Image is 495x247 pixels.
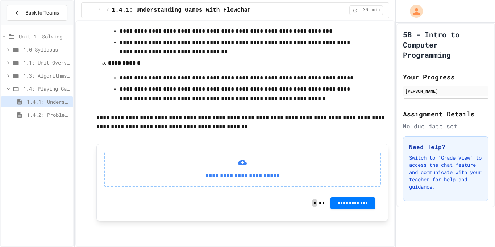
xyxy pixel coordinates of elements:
span: ... [87,7,95,13]
div: [PERSON_NAME] [405,88,486,94]
span: min [372,7,380,13]
span: 1.3: Algorithms - from Pseudocode to Flowcharts [23,72,70,79]
span: 1.4.2: Problem Solving Reflection [27,111,70,119]
span: 30 [360,7,371,13]
div: No due date set [403,122,488,131]
h2: Your Progress [403,72,488,82]
p: Switch to "Grade View" to access the chat feature and communicate with your teacher for help and ... [409,154,482,190]
h3: Need Help? [409,143,482,151]
span: / [98,7,100,13]
h1: 5B - Intro to Computer Programming [403,29,488,60]
span: Unit 1: Solving Problems in Computer Science [19,33,70,40]
h2: Assignment Details [403,109,488,119]
span: 1.1: Unit Overview [23,59,70,66]
span: 1.4: Playing Games [23,85,70,92]
div: My Account [402,3,425,20]
span: 1.4.1: Understanding Games with Flowcharts [27,98,70,106]
span: / [107,7,109,13]
span: 1.4.1: Understanding Games with Flowcharts [112,6,258,15]
span: Back to Teams [25,9,59,17]
span: 1.0 Syllabus [23,46,70,53]
button: Back to Teams [7,5,67,21]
